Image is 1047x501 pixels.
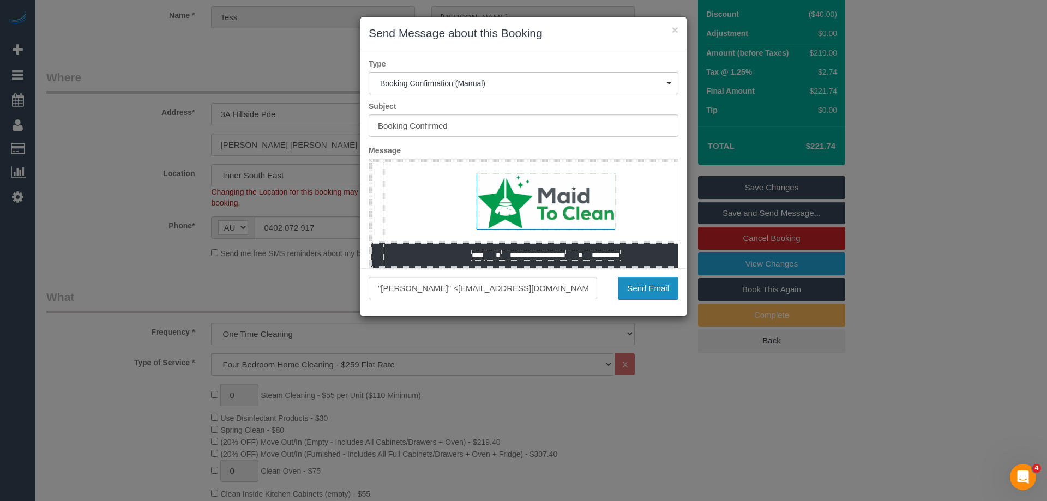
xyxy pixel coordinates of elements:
span: Booking Confirmation (Manual) [380,79,667,88]
label: Message [360,145,687,156]
span: 4 [1032,464,1041,473]
button: Booking Confirmation (Manual) [369,72,678,94]
h3: Send Message about this Booking [369,25,678,41]
button: × [672,24,678,35]
label: Type [360,58,687,69]
iframe: Rich Text Editor, editor1 [369,159,678,329]
input: Subject [369,114,678,137]
iframe: Intercom live chat [1010,464,1036,490]
label: Subject [360,101,687,112]
button: Send Email [618,277,678,300]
